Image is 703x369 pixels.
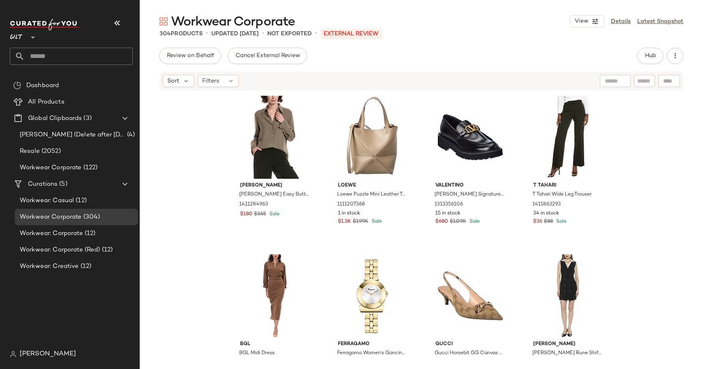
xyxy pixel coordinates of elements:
[20,196,74,205] span: Workwear: Casual
[20,349,76,359] span: [PERSON_NAME]
[20,147,40,156] span: Resale
[429,96,511,179] img: 1313356106_RLLATH.jpg
[10,28,23,43] span: Gilt
[637,17,683,26] a: Latest Snapshot
[338,182,407,189] span: Loewe
[315,29,317,39] span: •
[645,53,656,59] span: Hub
[20,212,82,222] span: Workwear Corporate
[532,201,561,208] span: 1411863293
[28,114,82,123] span: Global Clipboards
[239,191,309,198] span: [PERSON_NAME] Easy Button Blouse
[160,48,221,64] button: Review on Behalf
[13,81,21,90] img: svg%3e
[320,29,382,39] p: External REVIEW
[544,218,553,226] span: $88
[20,130,125,140] span: [PERSON_NAME] (Delete after [DATE])
[338,218,351,226] span: $1.3K
[267,30,312,38] p: Not Exported
[40,147,61,156] span: (2052)
[555,219,567,224] span: Sale
[202,77,219,85] span: Filters
[235,53,300,59] span: Cancel External Review
[450,218,466,226] span: $1.09K
[58,180,67,189] span: (5)
[527,96,609,179] img: 1411863293_RLLATH.jpg
[74,196,87,205] span: (12)
[100,245,113,255] span: (12)
[160,30,203,38] div: Products
[533,210,559,217] span: 34 in stock
[533,341,603,348] span: [PERSON_NAME]
[337,350,407,357] span: Ferragamo Women's Gancino Watch
[239,201,268,208] span: 1411284963
[435,182,505,189] span: Valentino
[79,262,92,271] span: (12)
[637,48,664,64] button: Hub
[331,254,414,337] img: 6010361490_RLLATH.jpg
[370,219,382,224] span: Sale
[527,254,609,337] img: 1050237328_RLLATH.jpg
[82,212,100,222] span: (304)
[574,18,588,25] span: View
[338,210,360,217] span: 1 in stock
[26,81,59,90] span: Dashboard
[331,96,414,179] img: 1111207368_RLLATH.jpg
[234,254,316,337] img: 1050378959_RLLATH.jpg
[254,211,266,218] span: $365
[228,48,307,64] button: Cancel External Review
[429,254,511,337] img: 1313997958_RLLATH.jpg
[337,191,407,198] span: Loewe Puzzle Mini Leather Tote
[262,29,264,39] span: •
[211,30,259,38] p: updated [DATE]
[240,182,310,189] span: [PERSON_NAME]
[28,97,65,107] span: All Products
[20,163,82,173] span: Workwear Corporate
[338,341,407,348] span: Ferragamo
[234,96,316,179] img: 1411284963_RLLATH.jpg
[435,350,504,357] span: Gucci Horsebit GG Canvas Slingback Pump
[20,262,79,271] span: Workwear: Creative
[82,114,91,123] span: (3)
[533,218,542,226] span: $36
[28,180,58,189] span: Curations
[10,351,16,357] img: svg%3e
[82,163,98,173] span: (122)
[239,350,275,357] span: BGL Midi Dress
[353,218,368,226] span: $1.99K
[160,31,171,37] span: 304
[435,218,448,226] span: $680
[240,341,310,348] span: BGL
[435,341,505,348] span: Gucci
[435,201,463,208] span: 1313356106
[20,245,100,255] span: Workwear: Corporate (Red)
[166,53,214,59] span: Review on Behalf
[125,130,135,140] span: (4)
[435,191,504,198] span: [PERSON_NAME] Signature Leather Loafer
[20,229,83,238] span: Workwear: Corporate
[570,15,604,28] button: View
[240,211,252,218] span: $180
[160,17,168,25] img: svg%3e
[167,77,179,85] span: Sort
[611,17,631,26] a: Details
[468,219,480,224] span: Sale
[337,201,365,208] span: 1111207368
[435,210,460,217] span: 15 in stock
[532,191,592,198] span: T Tahari Wide Leg Trouser
[10,19,80,30] img: cfy_white_logo.C9jOOHJF.svg
[268,212,280,217] span: Sale
[171,14,295,30] span: Workwear Corporate
[206,29,208,39] span: •
[533,182,603,189] span: T Tahari
[83,229,96,238] span: (12)
[532,350,602,357] span: [PERSON_NAME] Rune Shift Dress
